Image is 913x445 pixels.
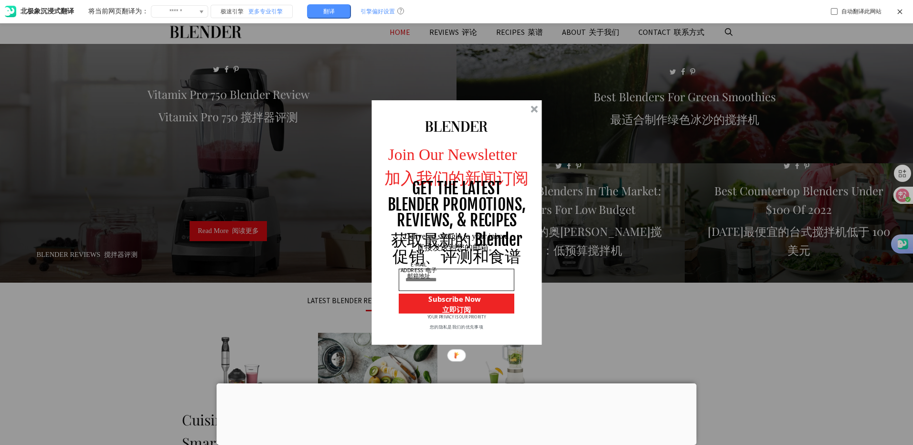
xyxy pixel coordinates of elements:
[427,314,486,334] div: YOUR PRIVACY IS OUR PRIORITY您的隐私是我们的优先事项
[363,232,550,252] p: Delivered straight to your inbox.
[399,294,514,314] button: Subscribe Now 立即订阅
[217,383,697,443] iframe: Advertisement
[427,314,486,334] p: YOUR PRIVACY IS OUR PRIORITY
[384,170,529,187] font: 加入我们的新闻订阅
[398,262,440,279] p: E-MAIL ADDRESS
[398,262,440,279] div: E-MAIL ADDRESS 电子邮箱地址
[363,142,550,191] p: Join Our Newsletter
[363,142,550,191] div: Join Our Newsletter 加入我们的新闻订阅
[387,180,526,264] div: GET THE LATEST BLENDER PROMOTIONS, REVIEWS, & RECIPES获取最新的 Blender 促销、评测和食谱
[416,243,497,252] font: 直接发送到您的邮箱。
[391,230,523,266] font: 获取最新的 Blender 促销、评测和食谱
[442,305,471,314] font: 立即订阅
[407,266,437,280] font: 电子邮箱地址
[430,324,483,330] font: 您的隐私是我们的优先事项
[363,232,550,252] div: Delivered straight to your inbox.直接发送到您的邮箱。
[387,180,526,264] p: GET THE LATEST BLENDER PROMOTIONS, REVIEWS, & RECIPES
